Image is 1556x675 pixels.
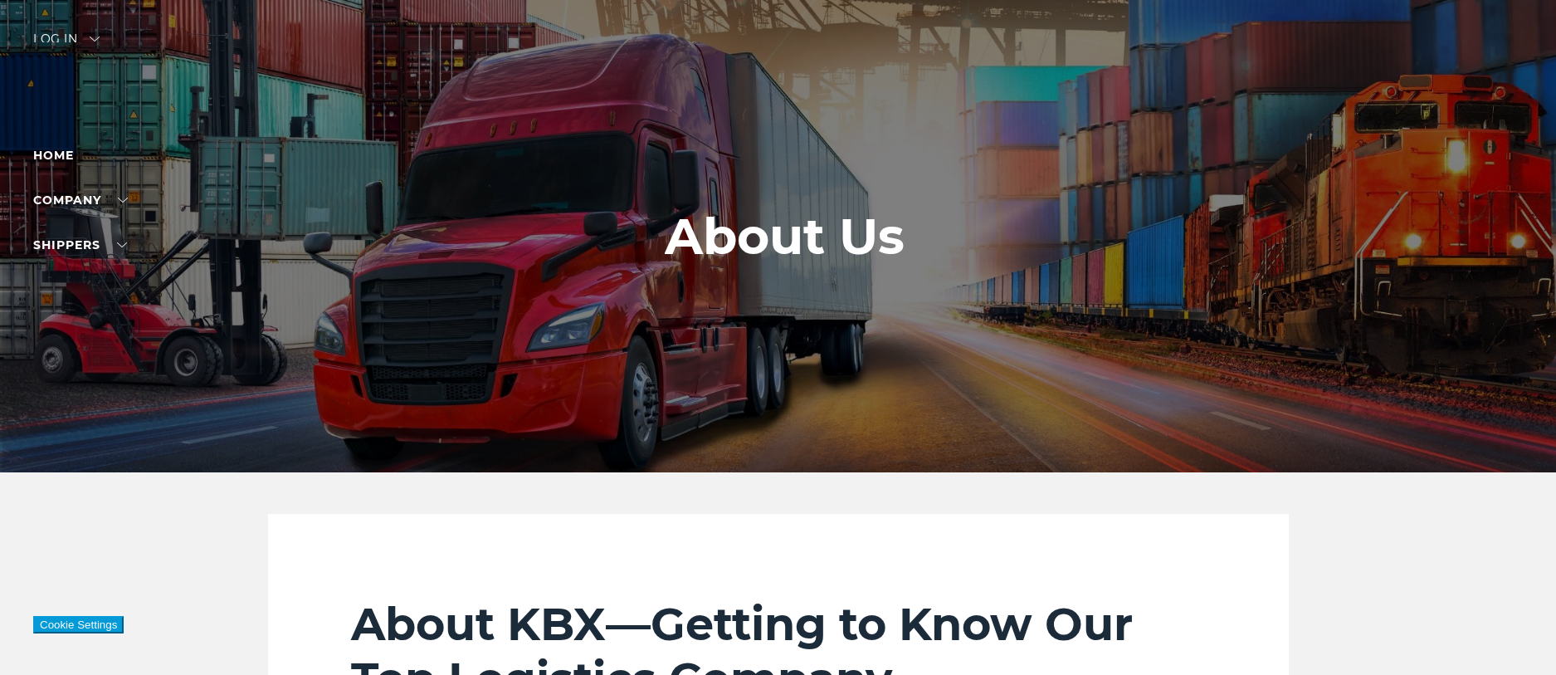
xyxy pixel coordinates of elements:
h1: About Us [665,208,905,265]
a: SHIPPERS [33,237,127,252]
a: Company [33,193,128,208]
img: arrow [90,37,100,42]
img: kbx logo [716,33,841,106]
button: Cookie Settings [33,616,124,633]
div: Log in [33,33,100,57]
a: Home [33,148,74,163]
